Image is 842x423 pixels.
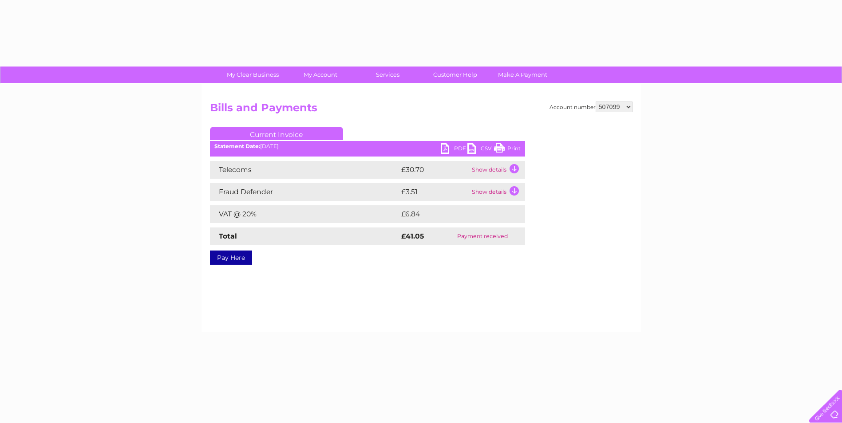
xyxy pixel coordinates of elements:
div: Account number [549,102,632,112]
a: Services [351,67,424,83]
a: My Account [284,67,357,83]
h2: Bills and Payments [210,102,632,118]
td: Telecoms [210,161,399,179]
td: Fraud Defender [210,183,399,201]
a: PDF [441,143,467,156]
strong: £41.05 [401,232,424,240]
td: Show details [470,161,525,179]
td: Show details [470,183,525,201]
a: My Clear Business [216,67,289,83]
strong: Total [219,232,237,240]
a: Pay Here [210,251,252,265]
td: £3.51 [399,183,470,201]
td: VAT @ 20% [210,205,399,223]
a: CSV [467,143,494,156]
td: Payment received [440,227,525,245]
a: Current Invoice [210,127,343,140]
div: [DATE] [210,143,525,149]
a: Make A Payment [486,67,559,83]
b: Statement Date: [214,143,260,149]
td: £6.84 [399,205,505,223]
td: £30.70 [399,161,470,179]
a: Customer Help [419,67,492,83]
a: Print [494,143,521,156]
